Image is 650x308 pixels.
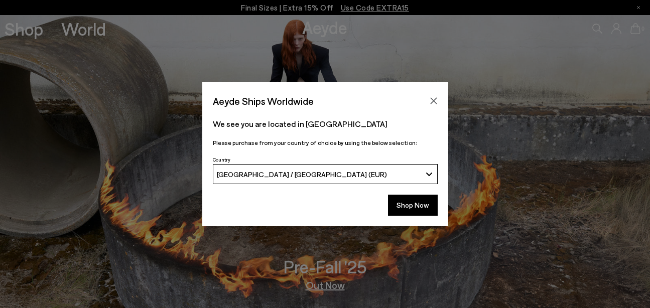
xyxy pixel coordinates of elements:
[426,93,441,108] button: Close
[388,195,438,216] button: Shop Now
[213,118,438,130] p: We see you are located in [GEOGRAPHIC_DATA]
[213,138,438,147] p: Please purchase from your country of choice by using the below selection:
[213,92,314,110] span: Aeyde Ships Worldwide
[217,170,387,179] span: [GEOGRAPHIC_DATA] / [GEOGRAPHIC_DATA] (EUR)
[213,157,230,163] span: Country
